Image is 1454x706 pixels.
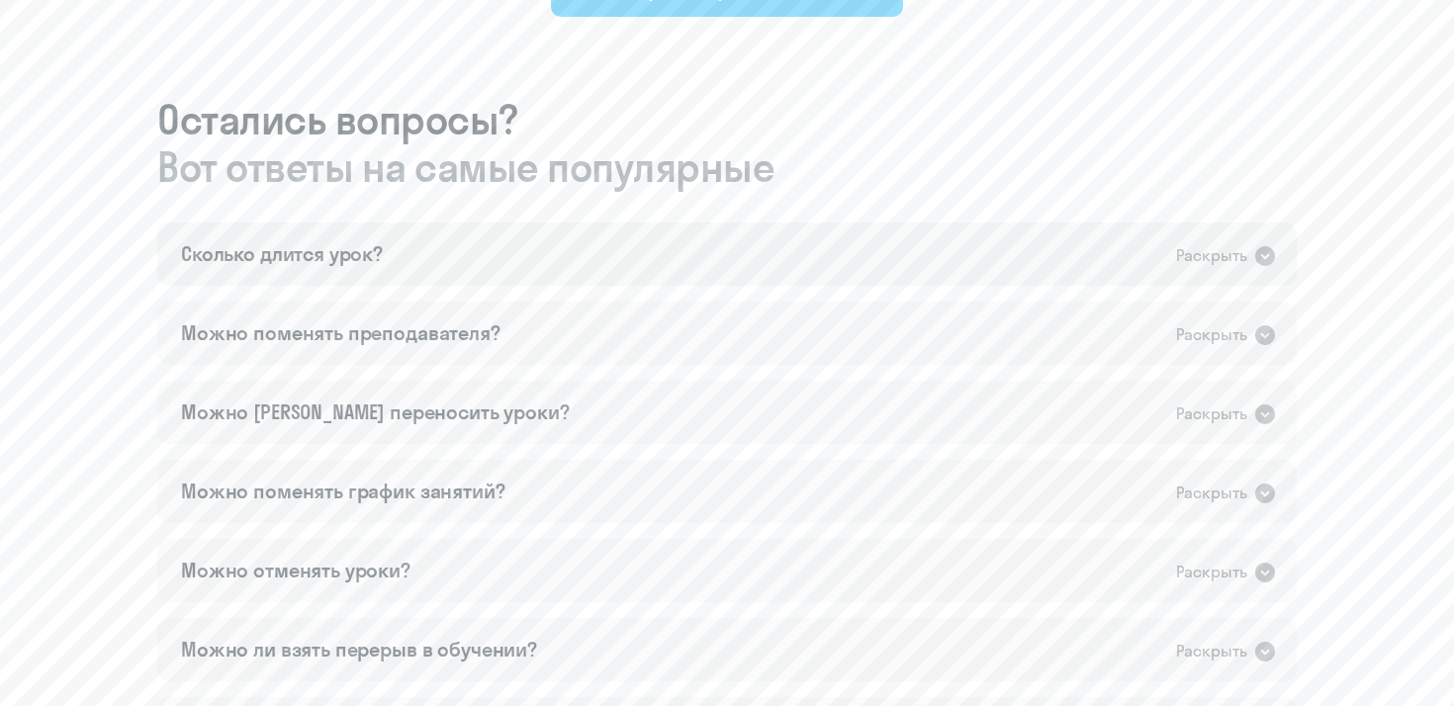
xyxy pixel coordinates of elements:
[181,240,383,268] div: Сколько длится урок?
[181,636,537,663] div: Можно ли взять перерыв в обучении?
[1176,322,1247,347] div: Раскрыть
[181,398,569,426] div: Можно [PERSON_NAME] переносить уроки?
[1176,560,1247,584] div: Раскрыть
[1176,243,1247,268] div: Раскрыть
[157,96,1297,191] h3: Остались вопросы?
[1176,639,1247,663] div: Раскрыть
[181,557,410,584] div: Можно отменять уроки?
[157,143,1297,191] span: Вот ответы на самые популярные
[1176,401,1247,426] div: Раскрыть
[181,478,505,505] div: Можно поменять график занятий?
[1176,481,1247,505] div: Раскрыть
[181,319,500,347] div: Можно поменять преподавателя?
